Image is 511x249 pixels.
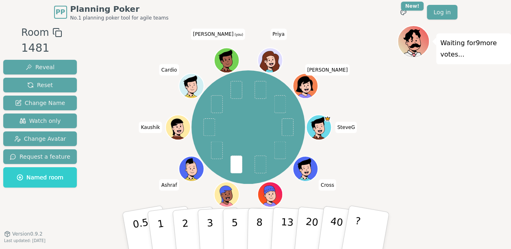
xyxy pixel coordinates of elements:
a: Log in [427,5,457,20]
span: Watch only [20,117,61,125]
span: SteveG is the host [324,116,330,122]
span: Click to change your name [159,179,179,190]
span: PP [56,7,65,17]
p: Waiting for 9 more votes... [440,37,507,60]
button: Click to change your avatar [215,48,238,72]
span: Click to change your name [305,64,350,75]
div: New! [401,2,424,11]
button: Change Avatar [3,131,77,146]
span: Change Name [15,99,65,107]
span: Last updated: [DATE] [4,238,46,243]
span: Planning Poker [70,3,169,15]
span: Click to change your name [139,122,162,133]
span: Reset [27,81,53,89]
span: Change Avatar [14,135,66,143]
button: Request a feature [3,149,77,164]
a: PPPlanning PokerNo.1 planning poker tool for agile teams [54,3,169,21]
button: Watch only [3,114,77,128]
button: Named room [3,167,77,188]
span: Click to change your name [159,64,179,75]
span: Room [21,25,49,40]
span: Version 0.9.2 [12,231,43,237]
button: Reset [3,78,77,92]
span: Click to change your name [335,122,357,133]
span: Click to change your name [270,28,287,40]
span: Reveal [26,63,54,71]
span: Named room [17,173,63,181]
div: 1481 [21,40,62,57]
button: Change Name [3,96,77,110]
span: (you) [233,33,243,37]
span: Request a feature [10,153,70,161]
button: New! [396,5,411,20]
span: Click to change your name [319,179,336,190]
button: Reveal [3,60,77,74]
button: Version0.9.2 [4,231,43,237]
span: Click to change your name [191,28,245,40]
span: No.1 planning poker tool for agile teams [70,15,169,21]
